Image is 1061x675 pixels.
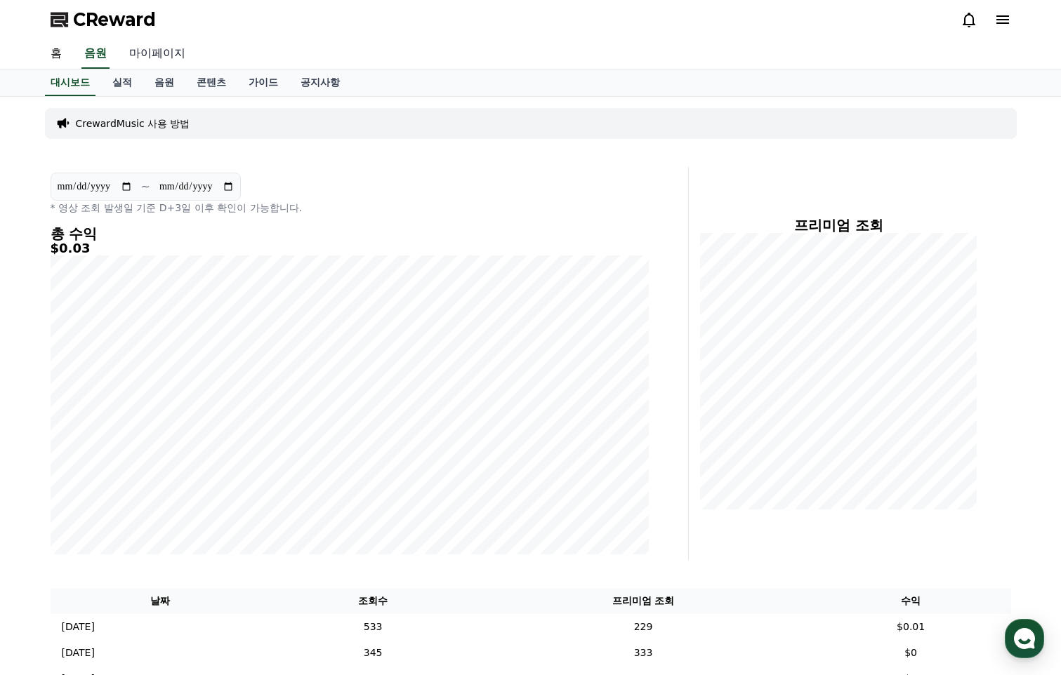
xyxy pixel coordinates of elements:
td: 345 [270,640,475,666]
th: 날짜 [51,588,270,614]
a: 설정 [181,445,270,480]
td: 533 [270,614,475,640]
h4: 프리미엄 조회 [700,218,977,233]
a: 홈 [4,445,93,480]
th: 조회수 [270,588,475,614]
span: 대화 [128,467,145,478]
td: $0 [811,640,1011,666]
p: ~ [141,178,150,195]
a: 대화 [93,445,181,480]
td: 229 [475,614,810,640]
th: 수익 [811,588,1011,614]
h5: $0.03 [51,241,649,255]
a: 콘텐츠 [185,69,237,96]
a: 실적 [101,69,143,96]
a: 음원 [143,69,185,96]
span: CReward [73,8,156,31]
td: $0.01 [811,614,1011,640]
td: 333 [475,640,810,666]
a: CrewardMusic 사용 방법 [76,116,190,131]
p: * 영상 조회 발생일 기준 D+3일 이후 확인이 가능합니다. [51,201,649,215]
a: CReward [51,8,156,31]
span: 설정 [217,466,234,477]
a: 가이드 [237,69,289,96]
a: 음원 [81,39,110,69]
th: 프리미엄 조회 [475,588,810,614]
a: 공지사항 [289,69,351,96]
span: 홈 [44,466,53,477]
p: [DATE] [62,646,95,660]
a: 마이페이지 [118,39,197,69]
a: 대시보드 [45,69,95,96]
h4: 총 수익 [51,226,649,241]
p: [DATE] [62,620,95,634]
a: 홈 [39,39,73,69]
